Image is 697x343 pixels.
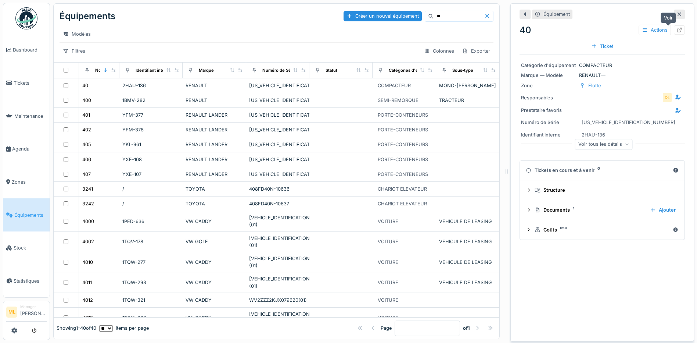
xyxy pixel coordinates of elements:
div: [US_VEHICLE_IDENTIFICATION_NUMBER] [249,112,306,119]
div: Filtres [60,46,89,56]
div: Numéro de Série [262,67,296,74]
summary: Coûts65 € [523,223,682,237]
div: VOITURE [378,297,398,304]
div: Responsables [521,94,576,101]
div: Ticket [588,41,616,51]
div: 402 [82,126,91,133]
div: YKL-961 [122,141,180,148]
summary: Documents1Ajouter [523,203,682,217]
div: VW CADDY [186,297,243,304]
div: Zone [521,82,576,89]
div: 1PED-636 [122,218,180,225]
div: [VEHICLE_IDENTIFICATION_NUMBER](01) [249,214,306,228]
a: Tickets [3,67,50,100]
div: 4000 [82,218,94,225]
div: RENAULT [186,97,243,104]
div: Nom [95,67,105,74]
summary: Tickets en cours et à venir0 [523,164,682,177]
div: VEHICULE DE LEASING [439,279,496,286]
div: TRACTEUR [439,97,496,104]
div: 40 [520,24,685,37]
div: RENAULT LANDER [186,141,243,148]
div: 1TQW-277 [122,259,180,266]
div: Manager [20,304,47,310]
li: ML [6,307,17,318]
div: [VEHICLE_IDENTIFICATION_NUMBER](01) [249,255,306,269]
div: 2HAU-136 [582,131,605,138]
div: Catégorie d'équipement [521,62,576,69]
div: Actions [639,25,671,35]
div: VOITURE [378,314,398,321]
a: Statistiques [3,265,50,298]
div: Catégories d'équipement [389,67,440,74]
div: VW GOLF [186,238,243,245]
div: Identifiant interne [521,131,576,138]
span: Zones [12,178,47,185]
div: Ajouter [647,205,679,215]
div: MONO-[PERSON_NAME] [439,82,496,89]
div: Numéro de Série [521,119,576,126]
div: [US_VEHICLE_IDENTIFICATION_NUMBER] [249,126,306,133]
div: PORTE-CONTENEURS [378,141,428,148]
div: YFM-378 [122,126,180,133]
div: [US_VEHICLE_IDENTIFICATION_NUMBER] [582,119,675,126]
div: RENAULT [186,82,243,89]
div: Modèles [60,29,94,39]
div: [VEHICLE_IDENTIFICATION_NUMBER](01) [249,275,306,289]
div: 400 [82,97,91,104]
div: 1TQW-321 [122,297,180,304]
div: YXE-107 [122,171,180,178]
div: PORTE-CONTENEURS [378,126,428,133]
div: Équipements [60,7,115,26]
div: / [122,200,180,207]
div: 2HAU-136 [122,82,180,89]
div: 1TQW-308 [122,314,180,321]
div: VOITURE [378,218,398,225]
div: Équipement [543,11,570,18]
div: [US_VEHICLE_IDENTIFICATION_NUMBER] [249,171,306,178]
div: VEHICULE DE LEASING [439,259,496,266]
div: Marque — Modèle [521,72,576,79]
div: [US_VEHICLE_IDENTIFICATION_NUMBER] [249,156,306,163]
div: 40 [82,82,88,89]
div: RENAULT LANDER [186,156,243,163]
div: Structure [535,187,676,194]
div: Marque [199,67,214,74]
div: [US_VEHICLE_IDENTIFICATION_NUMBER] [249,97,306,104]
div: COMPACTEUR [521,62,683,69]
span: Statistiques [14,277,47,284]
div: 4002 [82,238,94,245]
div: COMPACTEUR [378,82,411,89]
div: Prestataire favoris [521,107,576,114]
a: ML Manager[PERSON_NAME] [6,304,47,322]
a: Maintenance [3,99,50,132]
div: [US_VEHICLE_IDENTIFICATION_NUMBER] [249,82,306,89]
div: 408FD40N-10636 [249,185,306,192]
img: Badge_color-CXgf-gQk.svg [15,7,37,29]
div: Tickets en cours et à venir [526,167,670,174]
div: VW CADDY [186,314,243,321]
div: 407 [82,171,91,178]
div: 401 [82,112,90,119]
span: Agenda [12,145,47,152]
div: Flotte [588,82,601,89]
div: [VEHICLE_IDENTIFICATION_NUMBER](01) [249,311,306,325]
div: RENAULT LANDER [186,171,243,178]
div: CHARIOT ELEVATEUR [378,185,427,192]
div: VEHICULE DE LEASING [439,238,496,245]
a: Stock [3,231,50,265]
div: DL [662,92,672,103]
div: 405 [82,141,91,148]
div: CHARIOT ELEVATEUR [378,200,427,207]
div: 4012 [82,297,93,304]
div: VW CADDY [186,279,243,286]
a: Équipements [3,198,50,231]
div: Voir [661,13,676,23]
div: Colonnes [421,46,457,56]
div: 4011 [82,279,92,286]
div: PORTE-CONTENEURS [378,171,428,178]
div: 1TQV-178 [122,238,180,245]
a: Dashboard [3,33,50,67]
li: [PERSON_NAME] [20,304,47,320]
span: Équipements [14,212,47,219]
